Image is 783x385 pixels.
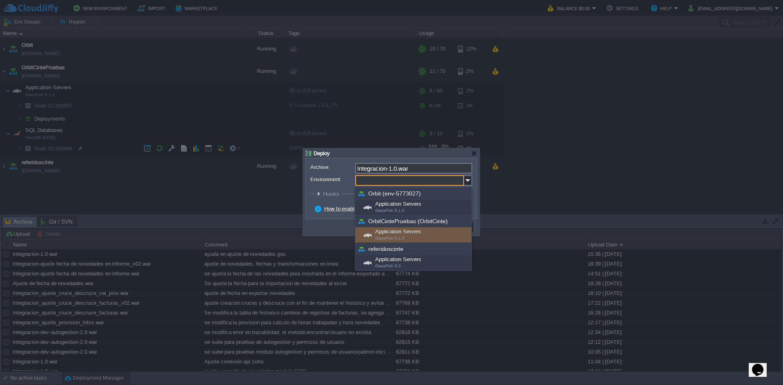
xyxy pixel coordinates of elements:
[375,264,401,268] span: GlassFish 5.0
[749,352,775,377] iframe: chat widget
[324,206,422,212] a: How to enable zero-downtime deployment
[355,227,471,243] div: Application Servers
[355,243,471,255] div: referidoscinte
[310,175,354,184] label: Environment:
[355,215,471,227] div: OrbitCintePruebas (OrbitCinte)
[375,236,405,240] span: GlassFish 5.1.0
[323,191,341,197] span: Hooks
[314,150,330,156] span: Deploy
[355,200,471,215] div: Application Servers
[355,187,471,200] div: Orbit (env-5773027)
[310,163,354,172] label: Archive:
[355,255,471,271] div: Application Servers
[375,208,405,213] span: GlassFish 5.1.0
